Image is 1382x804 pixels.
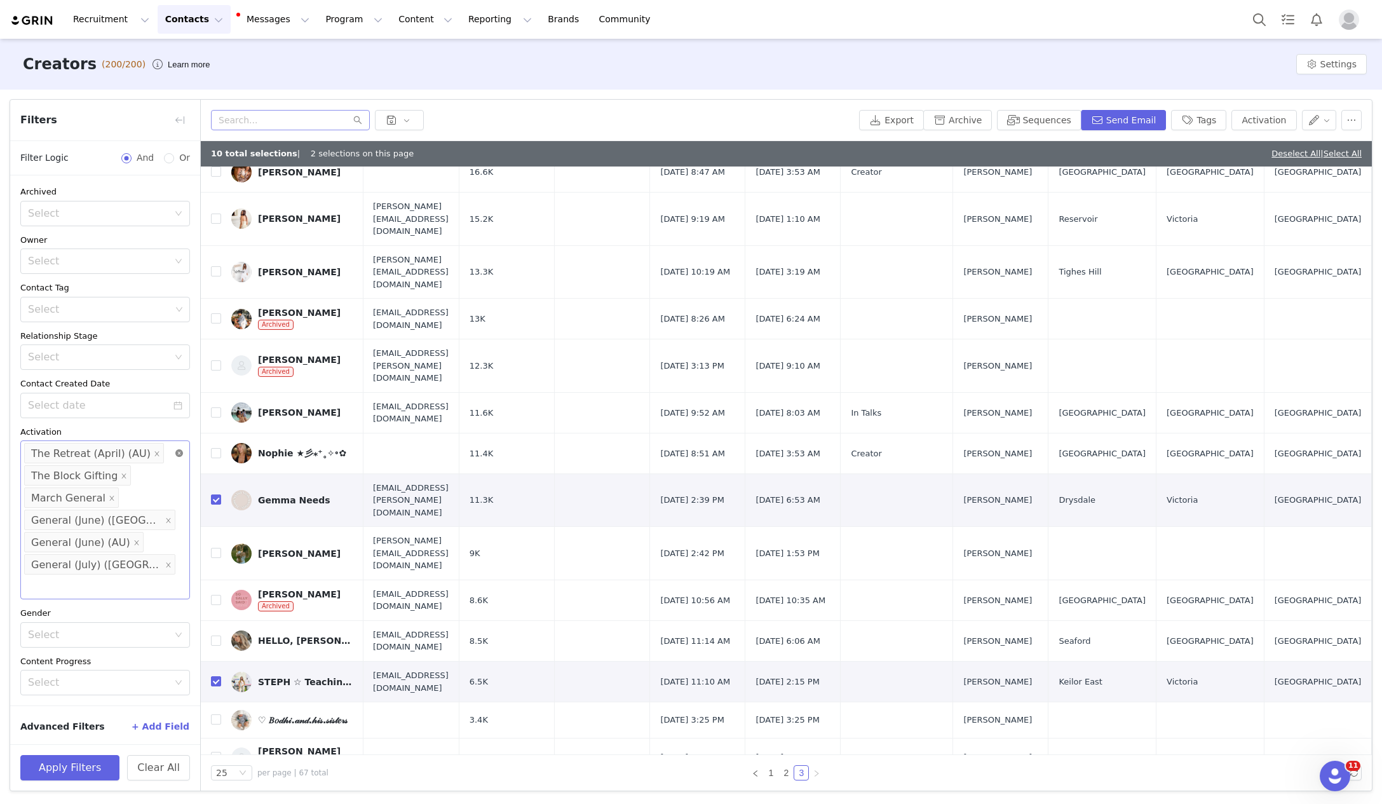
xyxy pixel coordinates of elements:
[1275,594,1362,607] span: [GEOGRAPHIC_DATA]
[1059,494,1095,507] span: Drysdale
[231,262,353,282] a: [PERSON_NAME]
[175,679,182,688] i: icon: down
[258,677,353,687] div: STEPH ☆ Teaching, Lifestyle & Mum Life
[963,635,1032,648] span: [PERSON_NAME]
[28,255,168,268] div: Select
[231,443,252,463] img: 83edb782-5d1f-4613-ae3b-442768ca0d41--s.jpg
[748,765,763,780] li: Previous Page
[231,308,353,330] a: [PERSON_NAME]Archived
[231,490,353,510] a: Gemma Needs
[470,494,493,507] span: 11.3K
[31,555,162,575] div: General (July) ([GEOGRAPHIC_DATA])
[258,715,348,725] div: ♡ 𝐵𝑜𝒹𝒽𝒾.𝒶𝓃𝒹.𝒽𝒾𝓈.𝓈𝒾𝓈𝓉𝑒𝓇𝓈
[660,213,725,226] span: [DATE] 9:19 AM
[20,720,105,733] span: Advanced Filters
[1059,166,1146,179] span: [GEOGRAPHIC_DATA]
[963,166,1032,179] span: [PERSON_NAME]
[211,149,297,158] b: 10 total selections
[231,589,353,612] a: [PERSON_NAME]Archived
[1303,5,1331,34] button: Notifications
[231,543,353,564] a: [PERSON_NAME]
[1275,635,1362,648] span: [GEOGRAPHIC_DATA]
[1320,149,1362,158] span: |
[31,533,130,553] div: General (June) (AU)
[318,5,390,34] button: Program
[24,465,131,486] li: The Block Gifting
[258,367,294,377] span: Archived
[231,590,252,610] img: 1c8ef0b6-2851-4168-8f1f-39a8fb834c98.jpg
[231,162,252,182] img: 0ca5dfd5-ed58-4814-a987-8e9a5ffb9114.jpg
[1275,447,1362,460] span: [GEOGRAPHIC_DATA]
[175,631,182,640] i: icon: down
[258,167,341,177] div: [PERSON_NAME]
[231,746,353,769] a: [PERSON_NAME]Archived
[231,672,353,692] a: STEPH ☆ Teaching, Lifestyle & Mum Life
[963,213,1032,226] span: [PERSON_NAME]
[1245,5,1273,34] button: Search
[1059,447,1146,460] span: [GEOGRAPHIC_DATA]
[24,532,144,552] li: General (June) (AU)
[963,266,1032,278] span: [PERSON_NAME]
[1275,213,1362,226] span: [GEOGRAPHIC_DATA]
[963,360,1032,372] span: [PERSON_NAME]
[20,607,190,620] div: Gender
[20,426,190,439] div: Activation
[231,443,353,463] a: Nophie ★彡⁎⁺˳✧༚✿
[1274,5,1302,34] a: Tasks
[851,407,881,419] span: In Talks
[165,58,212,71] div: Tooltip anchor
[859,110,924,130] button: Export
[470,714,488,726] span: 3.4K
[231,543,252,564] img: 23c51f0d-bc90-4804-ac3a-60ae10157484--s.jpg
[963,407,1032,419] span: [PERSON_NAME]
[963,751,1032,764] span: [PERSON_NAME]
[660,751,724,764] span: [DATE] 2:43 PM
[660,407,725,419] span: [DATE] 9:52 AM
[231,630,252,651] img: 2a79d54b-4532-4aaa-96fa-f7d955b06dc8.jpg
[1059,407,1146,419] span: [GEOGRAPHIC_DATA]
[1059,266,1101,278] span: Tighes Hill
[963,547,1032,560] span: [PERSON_NAME]
[755,213,820,226] span: [DATE] 1:10 AM
[963,714,1032,726] span: [PERSON_NAME]
[373,629,449,653] span: [EMAIL_ADDRESS][DOMAIN_NAME]
[470,447,493,460] span: 11.4K
[231,5,317,34] button: Messages
[1081,110,1167,130] button: Send Email
[258,320,294,330] span: Archived
[1167,213,1198,226] span: Victoria
[470,676,488,688] span: 6.5K
[755,635,820,648] span: [DATE] 6:06 AM
[24,487,119,508] li: March General
[211,147,414,160] div: | 2 selections on this page
[121,473,127,480] i: icon: close
[131,716,190,737] button: + Add Field
[755,266,820,278] span: [DATE] 3:19 AM
[231,710,252,730] img: d47e65d3-2f61-436f-93b7-e05f79cd129e.jpg
[1167,635,1254,648] span: [GEOGRAPHIC_DATA]
[20,655,190,668] div: Content Progress
[373,200,449,238] span: [PERSON_NAME][EMAIL_ADDRESS][DOMAIN_NAME]
[1059,635,1090,648] span: Seaford
[1331,10,1372,30] button: Profile
[391,5,460,34] button: Content
[24,554,175,575] li: General (July) (NZ)
[660,266,730,278] span: [DATE] 10:19 AM
[175,449,183,457] i: icon: close-circle
[470,547,480,560] span: 9K
[1167,594,1254,607] span: [GEOGRAPHIC_DATA]
[353,116,362,125] i: icon: search
[231,355,353,378] a: [PERSON_NAME]Archived
[1339,10,1359,30] img: placeholder-profile.jpg
[231,747,252,768] img: 18cdd0b9-a1bd-411d-9a26-72003da705bf--s.jpg
[470,266,493,278] span: 13.3K
[1167,676,1198,688] span: Victoria
[20,112,57,128] span: Filters
[133,540,140,547] i: icon: close
[231,262,252,282] img: 4a450a50-03a0-4235-a8cd-5dcca18078fd--s.jpg
[809,765,824,780] li: Next Page
[28,207,168,220] div: Select
[24,443,164,463] li: The Retreat (April) (AU)
[660,494,724,507] span: [DATE] 2:39 PM
[31,510,162,531] div: General (June) ([GEOGRAPHIC_DATA])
